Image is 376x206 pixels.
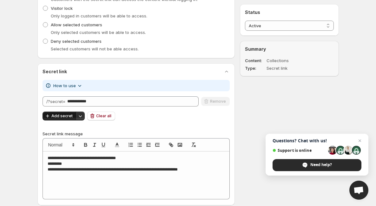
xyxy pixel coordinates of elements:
div: Open chat [349,181,368,200]
span: Add secret [51,113,73,119]
dd: Collections [267,57,315,64]
span: Selected customers will not be able access. [51,46,139,51]
dt: Content : [245,57,265,64]
span: Clear all [96,113,111,119]
span: How to use [53,82,76,89]
dt: Type : [245,65,265,71]
button: Add secret [43,112,76,120]
div: Need help? [273,159,361,171]
button: How to use [49,80,87,91]
p: Secret link message [43,131,230,137]
button: Clear all secrets [87,112,115,120]
span: Visitor lock [51,6,73,11]
span: Support is online [273,148,326,153]
dd: Secret link [267,65,315,71]
span: Close chat [356,137,364,145]
button: Other save actions [76,112,85,120]
span: Need help? [310,162,332,168]
span: Only logged in customers will be able to access. [51,13,147,18]
span: Allow selected customers [51,22,102,27]
h2: Status [245,9,333,16]
h2: Summary [245,46,333,52]
span: Questions? Chat with us! [273,138,361,143]
span: /?secret= [46,99,65,104]
span: Deny selected customers [51,39,102,44]
h2: Secret link [43,68,67,75]
span: Only selected customers will be able to access. [51,30,146,35]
